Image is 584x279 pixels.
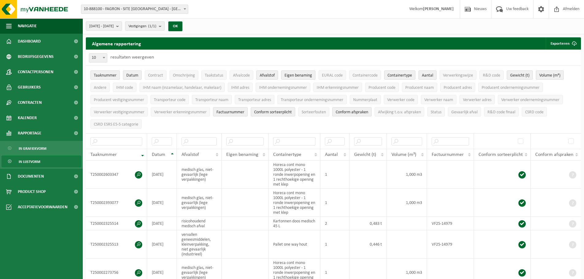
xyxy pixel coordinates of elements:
[421,95,456,104] button: Verwerker naamVerwerker naam: Activate to sort
[147,189,177,217] td: [DATE]
[273,152,301,157] span: Containertype
[482,85,540,90] span: Producent ondernemingsnummer
[391,152,416,157] span: Volume (m³)
[535,152,573,157] span: Conform afspraken
[427,217,474,230] td: VF25-14979
[123,70,142,80] button: DatumDatum: Activate to sort
[260,73,275,78] span: Afvalstof
[460,95,495,104] button: Verwerker adresVerwerker adres: Activate to sort
[94,85,106,90] span: Andere
[320,230,349,258] td: 1
[431,110,441,115] span: Status
[18,169,44,184] span: Documenten
[313,83,362,92] button: IHM erkenningsnummerIHM erkenningsnummer: Activate to sort
[18,199,67,215] span: Acceptatievoorwaarden
[86,230,147,258] td: T250002325513
[233,73,250,78] span: Afvalcode
[277,95,347,104] button: Transporteur ondernemingsnummerTransporteur ondernemingsnummer : Activate to sort
[151,107,210,116] button: Verwerker erkenningsnummerVerwerker erkenningsnummer: Activate to sort
[384,95,418,104] button: Verwerker codeVerwerker code: Activate to sort
[230,70,253,80] button: AfvalcodeAfvalcode: Activate to sort
[478,83,543,92] button: Producent ondernemingsnummerProducent ondernemingsnummer: Activate to sort
[89,53,107,62] span: 10
[90,83,110,92] button: AndereAndere: Activate to sort
[18,49,54,64] span: Bedrijfsgegevens
[18,126,41,141] span: Rapportage
[18,110,37,126] span: Kalender
[427,230,474,258] td: VF25-14979
[384,70,415,80] button: ContainertypeContainertype: Activate to sort
[173,73,195,78] span: Omschrijving
[378,110,421,115] span: Afwijking t.o.v. afspraken
[484,107,519,116] button: R&D code finaalR&amp;D code finaal: Activate to sort
[238,98,271,102] span: Transporteur adres
[432,152,464,157] span: Factuurnummer
[269,230,320,258] td: Pallet one way hout
[86,217,147,230] td: T250002325514
[170,70,198,80] button: OmschrijvingOmschrijving: Activate to sort
[94,98,144,102] span: Producent vestigingsnummer
[192,95,232,104] button: Transporteur naamTransporteur naam: Activate to sort
[448,107,481,116] button: Gevaarlijk afval : Activate to sort
[177,217,222,230] td: risicohoudend medisch afval
[86,160,147,189] td: T250002603347
[18,64,53,80] span: Contactpersonen
[322,73,343,78] span: EURAL code
[349,230,387,258] td: 0,446 t
[235,95,274,104] button: Transporteur adresTransporteur adres: Activate to sort
[90,152,117,157] span: Taaknummer
[168,21,182,31] button: OK
[443,73,473,78] span: Verwerkingswijze
[154,98,185,102] span: Transporteur code
[86,37,147,50] h2: Algemene rapportering
[536,70,564,80] button: Volume (m³)Volume (m³): Activate to sort
[332,107,372,116] button: Conform afspraken : Activate to sort
[284,73,312,78] span: Eigen benaming
[440,70,476,80] button: VerwerkingswijzeVerwerkingswijze: Activate to sort
[269,160,320,189] td: Horeca cont mono 1000L polyester - 1 ronde inwerpopening en 1 rechthoekige opening met klep
[336,110,368,115] span: Conform afspraken
[269,217,320,230] td: Kartonnen doos medisch 45 L
[86,21,122,31] button: [DATE] - [DATE]
[2,156,81,167] a: In lijstvorm
[256,70,278,80] button: AfvalstofAfvalstof: Activate to sort
[320,160,349,189] td: 1
[298,107,329,116] button: SorteerfoutenSorteerfouten: Activate to sort
[507,70,533,80] button: Gewicht (t)Gewicht (t): Activate to sort
[177,189,222,217] td: medisch glas, niet-gevaarlijk (lege verpakkingen)
[216,110,244,115] span: Factuurnummer
[325,152,338,157] span: Aantal
[424,98,453,102] span: Verwerker naam
[195,98,228,102] span: Transporteur naam
[2,142,81,154] a: In grafiekvorm
[126,73,138,78] span: Datum
[251,107,295,116] button: Conform sorteerplicht : Activate to sort
[213,107,248,116] button: FactuurnummerFactuurnummer: Activate to sort
[94,110,144,115] span: Verwerker vestigingsnummer
[423,7,454,11] strong: [PERSON_NAME]
[402,83,437,92] button: Producent naamProducent naam: Activate to sort
[228,83,253,92] button: IHM adresIHM adres: Activate to sort
[86,189,147,217] td: T250002393077
[319,70,346,80] button: EURAL codeEURAL code: Activate to sort
[148,73,163,78] span: Contract
[320,189,349,217] td: 1
[387,73,412,78] span: Containertype
[405,85,434,90] span: Producent naam
[110,55,154,60] label: resultaten weergeven
[463,98,491,102] span: Verwerker adres
[487,110,515,115] span: R&D code finaal
[90,119,142,129] button: CSRD ESRS E5-5 categorieCSRD ESRS E5-5 categorie: Activate to sort
[498,95,563,104] button: Verwerker ondernemingsnummerVerwerker ondernemingsnummer: Activate to sort
[205,73,223,78] span: Taakstatus
[539,73,560,78] span: Volume (m³)
[147,160,177,189] td: [DATE]
[145,70,166,80] button: ContractContract: Activate to sort
[387,160,427,189] td: 1,000 m3
[479,70,504,80] button: R&D codeR&amp;D code: Activate to sort
[422,73,433,78] span: Aantal
[302,110,326,115] span: Sorteerfouten
[18,80,41,95] span: Gebruikers
[259,85,307,90] span: IHM ondernemingsnummer
[18,95,42,110] span: Contracten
